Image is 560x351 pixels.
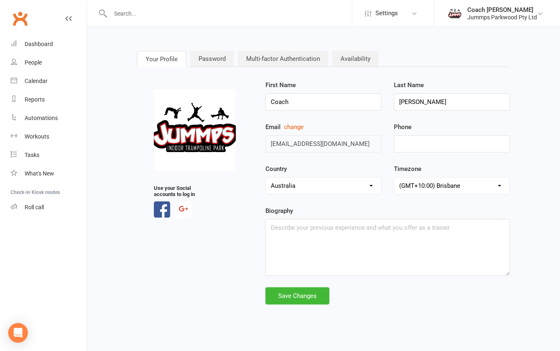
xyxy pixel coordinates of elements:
[137,51,186,67] a: Your Profile
[394,122,510,132] label: Phone
[467,6,537,14] div: Coach [PERSON_NAME]
[265,122,382,132] label: Email
[8,323,28,343] div: Open Intercom Messenger
[265,164,287,174] label: Country
[11,72,87,90] a: Calendar
[25,133,49,140] div: Workouts
[447,5,463,22] img: thumb_image1749128562.png
[265,206,293,216] label: Biography
[238,51,328,67] a: Multi-factor Authentication
[394,93,510,111] input: Last Name
[25,204,44,210] div: Roll call
[11,164,87,183] a: What's New
[25,59,42,66] div: People
[284,122,304,132] button: Email
[265,80,296,90] label: First Name
[375,4,398,23] span: Settings
[11,35,87,53] a: Dashboard
[25,152,39,158] div: Tasks
[10,8,30,29] a: Clubworx
[25,78,48,84] div: Calendar
[11,90,87,109] a: Reports
[332,51,379,67] a: Availability
[11,53,87,72] a: People
[11,146,87,164] a: Tasks
[467,14,537,21] div: Jummps Parkwood Pty Ltd
[265,93,382,111] input: First Name
[25,115,58,121] div: Automations
[190,51,234,67] a: Password
[394,164,421,174] label: Timezone
[154,88,236,171] img: image1749128562.png
[108,8,352,19] input: Search...
[265,287,329,305] div: Save Changes
[394,80,424,90] label: Last Name
[25,96,45,103] div: Reports
[11,109,87,127] a: Automations
[11,198,87,217] a: Roll call
[25,41,53,47] div: Dashboard
[179,206,188,212] img: source_google-3f8834fd4d8f2e2c8e010cc110e0734a99680496d2aa6f3f9e0e39c75036197d.svg
[154,185,199,197] strong: Use your Social accounts to log in
[11,127,87,146] a: Workouts
[25,170,54,177] div: What's New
